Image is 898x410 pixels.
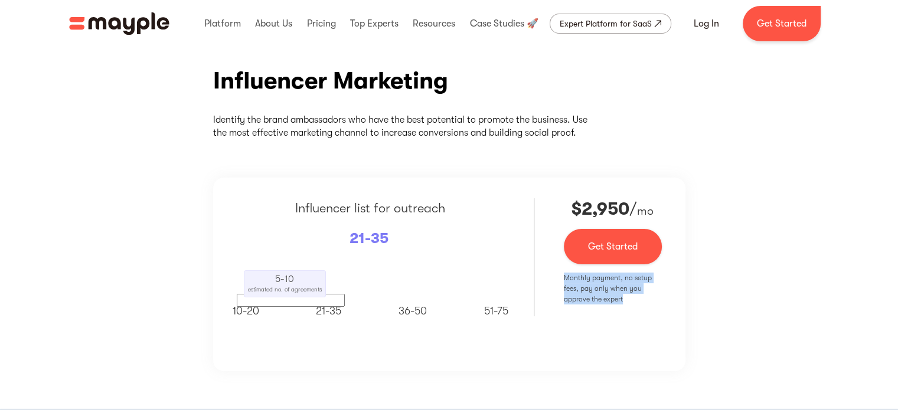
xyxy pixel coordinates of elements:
[839,353,898,410] div: チャットウィジェット
[350,227,388,250] p: 21-35
[213,66,448,96] h2: Influencer Marketing
[839,353,898,410] iframe: Chat Widget
[572,199,582,219] strong: $
[550,14,671,34] a: Expert Platform for SaaS
[399,305,427,317] span: 36-50
[680,9,733,38] a: Log In
[248,286,322,293] span: estimated no. of agreements
[564,229,662,264] a: Get Started
[560,17,652,31] div: Expert Platform for SaaS
[69,12,169,35] img: Mayple logo
[295,198,445,218] p: Influencer list for outreach
[347,5,401,42] div: Top Experts
[201,5,244,42] div: Platform
[316,305,341,317] span: 21-35
[275,274,294,284] span: 5-10
[637,204,654,218] span: mo
[564,273,662,304] p: Monthly payment, no setup fees, pay only when you approve the expert
[233,305,259,317] span: 10-20
[564,198,662,219] p: /
[69,12,169,35] a: home
[484,305,508,317] span: 51-75
[213,113,591,140] p: Identify the brand ambassadors who have the best potential to promote the business. Use the most ...
[252,5,295,42] div: About Us
[303,5,338,42] div: Pricing
[743,6,821,41] a: Get Started
[410,5,458,42] div: Resources
[582,199,629,219] strong: 2,950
